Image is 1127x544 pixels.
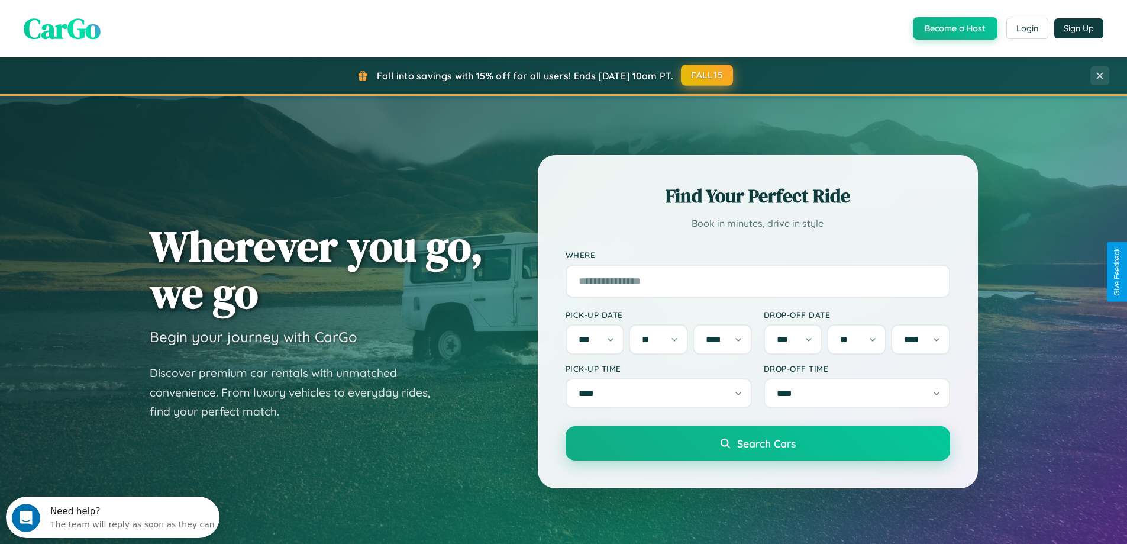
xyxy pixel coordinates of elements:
[150,363,445,421] p: Discover premium car rentals with unmatched convenience. From luxury vehicles to everyday rides, ...
[566,426,950,461] button: Search Cars
[5,5,220,37] div: Open Intercom Messenger
[44,10,209,20] div: Need help?
[1113,248,1121,296] div: Give Feedback
[24,9,101,48] span: CarGo
[150,223,483,316] h1: Wherever you go, we go
[6,497,219,538] iframe: Intercom live chat discovery launcher
[566,363,752,374] label: Pick-up Time
[566,183,950,209] h2: Find Your Perfect Ride
[1054,18,1103,38] button: Sign Up
[44,20,209,32] div: The team will reply as soon as they can
[12,504,40,532] iframe: Intercom live chat
[566,250,950,260] label: Where
[681,65,733,86] button: FALL15
[150,328,357,346] h3: Begin your journey with CarGo
[1006,18,1048,39] button: Login
[737,437,796,450] span: Search Cars
[377,70,673,82] span: Fall into savings with 15% off for all users! Ends [DATE] 10am PT.
[566,310,752,320] label: Pick-up Date
[913,17,997,40] button: Become a Host
[764,310,950,320] label: Drop-off Date
[566,215,950,232] p: Book in minutes, drive in style
[764,363,950,374] label: Drop-off Time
